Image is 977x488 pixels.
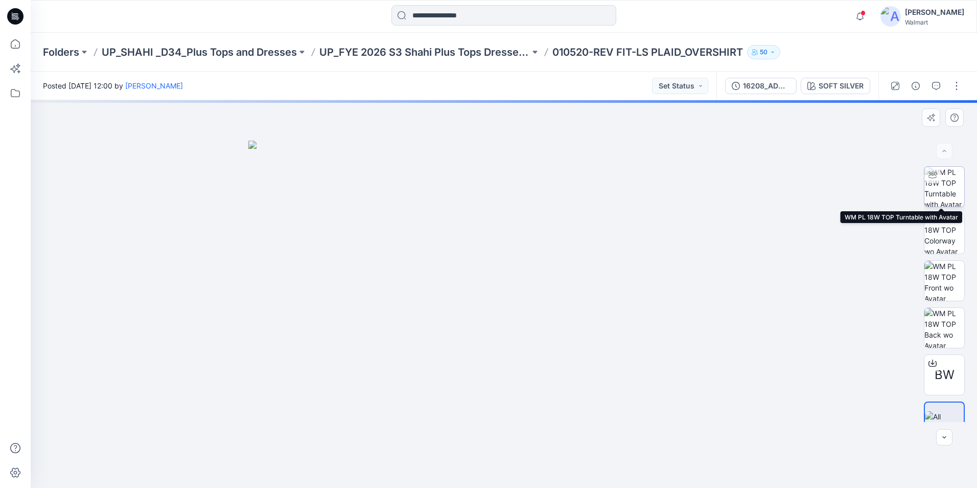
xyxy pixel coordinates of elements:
p: 50 [760,47,767,58]
img: All colorways [925,411,964,433]
button: 50 [747,45,780,59]
img: WM PL 18W TOP Back wo Avatar [924,308,964,348]
div: Walmart [905,18,964,26]
a: UP_FYE 2026 S3 Shahi Plus Tops Dresses Bottoms [319,45,530,59]
img: WM PL 18W TOP Front wo Avatar [924,261,964,301]
img: WM PL 18W TOP Colorway wo Avatar [924,214,964,254]
div: 16208_ADM_LACE INSET BLOUSE [743,80,790,92]
a: Folders [43,45,79,59]
div: SOFT SILVER [819,80,864,92]
div: [PERSON_NAME] [905,6,964,18]
span: BW [935,366,955,384]
img: WM PL 18W TOP Turntable with Avatar [924,167,964,207]
p: 010520-REV FIT-LS PLAID_OVERSHIRT [552,45,743,59]
button: 16208_ADM_LACE INSET BLOUSE [725,78,797,94]
img: avatar [880,6,901,27]
span: Posted [DATE] 12:00 by [43,80,183,91]
a: [PERSON_NAME] [125,81,183,90]
button: SOFT SILVER [801,78,870,94]
a: UP_SHAHI _D34_Plus Tops and Dresses [102,45,297,59]
img: eyJhbGciOiJIUzI1NiIsImtpZCI6IjAiLCJzbHQiOiJzZXMiLCJ0eXAiOiJKV1QifQ.eyJkYXRhIjp7InR5cGUiOiJzdG9yYW... [248,141,759,488]
button: Details [908,78,924,94]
